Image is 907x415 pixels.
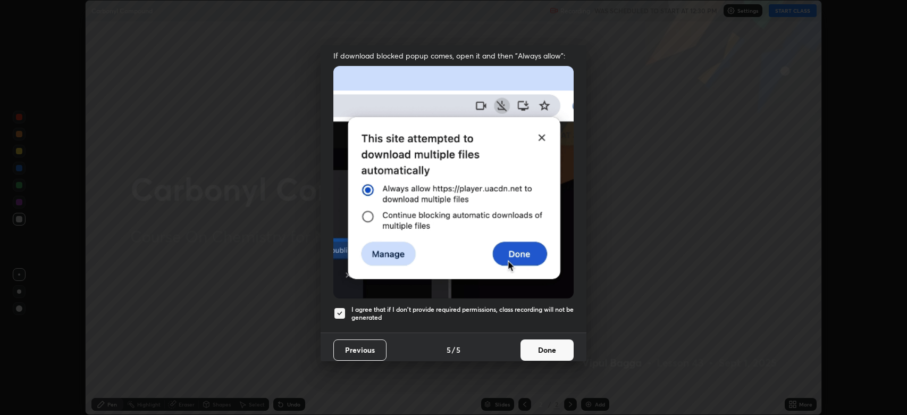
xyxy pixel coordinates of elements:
[333,51,574,61] span: If download blocked popup comes, open it and then "Always allow":
[333,66,574,298] img: downloads-permission-blocked.gif
[452,344,455,355] h4: /
[351,305,574,322] h5: I agree that if I don't provide required permissions, class recording will not be generated
[447,344,451,355] h4: 5
[456,344,460,355] h4: 5
[333,339,387,361] button: Previous
[520,339,574,361] button: Done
